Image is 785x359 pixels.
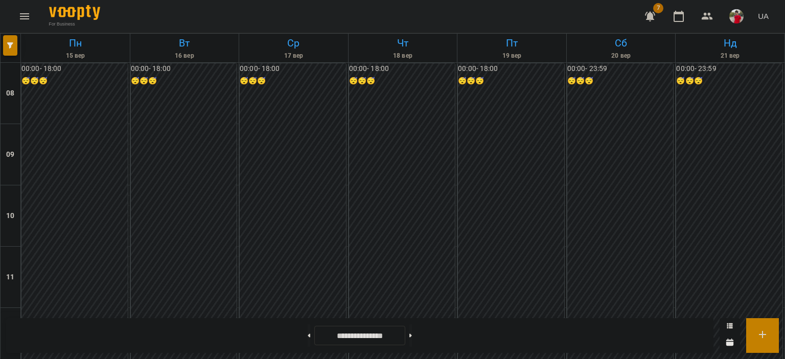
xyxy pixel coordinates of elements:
[459,51,565,61] h6: 19 вер
[241,35,347,51] h6: Ср
[459,35,565,51] h6: Пт
[241,51,347,61] h6: 17 вер
[132,51,238,61] h6: 16 вер
[729,9,744,23] img: 54b6d9b4e6461886c974555cb82f3b73.jpg
[350,51,456,61] h6: 18 вер
[49,5,100,20] img: Voopty Logo
[21,76,128,87] h6: 😴😴😴
[49,21,100,27] span: For Business
[676,76,782,87] h6: 😴😴😴
[22,51,128,61] h6: 15 вер
[6,210,14,222] h6: 10
[677,51,783,61] h6: 21 вер
[350,35,456,51] h6: Чт
[653,3,663,13] span: 7
[458,76,564,87] h6: 😴😴😴
[6,88,14,99] h6: 08
[6,149,14,160] h6: 09
[567,76,674,87] h6: 😴😴😴
[567,63,674,75] h6: 00:00 - 23:59
[132,35,238,51] h6: Вт
[131,76,237,87] h6: 😴😴😴
[240,63,346,75] h6: 00:00 - 18:00
[676,63,782,75] h6: 00:00 - 23:59
[754,7,773,26] button: UA
[568,35,674,51] h6: Сб
[21,63,128,75] h6: 00:00 - 18:00
[758,11,769,21] span: UA
[349,76,455,87] h6: 😴😴😴
[349,63,455,75] h6: 00:00 - 18:00
[568,51,674,61] h6: 20 вер
[6,272,14,283] h6: 11
[12,4,37,29] button: Menu
[131,63,237,75] h6: 00:00 - 18:00
[22,35,128,51] h6: Пн
[240,76,346,87] h6: 😴😴😴
[677,35,783,51] h6: Нд
[458,63,564,75] h6: 00:00 - 18:00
